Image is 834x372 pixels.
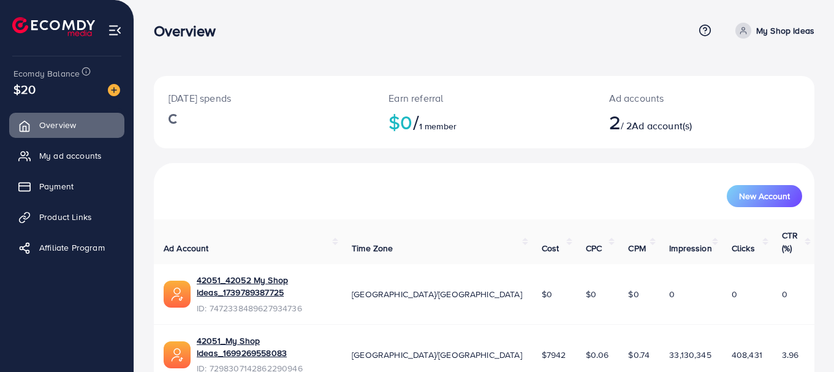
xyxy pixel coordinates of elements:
[628,349,650,361] span: $0.74
[669,349,711,361] span: 33,130,345
[352,349,522,361] span: [GEOGRAPHIC_DATA]/[GEOGRAPHIC_DATA]
[542,349,566,361] span: $7942
[39,119,76,131] span: Overview
[628,288,639,300] span: $0
[413,108,419,136] span: /
[389,91,579,105] p: Earn referral
[39,180,74,192] span: Payment
[13,80,36,98] span: $20
[632,119,692,132] span: Ad account(s)
[586,288,596,300] span: $0
[628,242,645,254] span: CPM
[609,108,621,136] span: 2
[164,242,209,254] span: Ad Account
[782,229,798,254] span: CTR (%)
[39,211,92,223] span: Product Links
[164,281,191,308] img: ic-ads-acc.e4c84228.svg
[389,110,579,134] h2: $0
[732,242,755,254] span: Clicks
[154,22,226,40] h3: Overview
[164,341,191,368] img: ic-ads-acc.e4c84228.svg
[9,113,124,137] a: Overview
[39,150,102,162] span: My ad accounts
[9,143,124,168] a: My ad accounts
[756,23,814,38] p: My Shop Ideas
[542,242,559,254] span: Cost
[352,242,393,254] span: Time Zone
[352,288,522,300] span: [GEOGRAPHIC_DATA]/[GEOGRAPHIC_DATA]
[609,91,745,105] p: Ad accounts
[586,242,602,254] span: CPC
[727,185,802,207] button: New Account
[9,235,124,260] a: Affiliate Program
[108,84,120,96] img: image
[197,274,332,299] a: 42051_42052 My Shop Ideas_1739789387725
[730,23,814,39] a: My Shop Ideas
[9,174,124,199] a: Payment
[9,205,124,229] a: Product Links
[169,91,359,105] p: [DATE] spends
[39,241,105,254] span: Affiliate Program
[609,110,745,134] h2: / 2
[586,349,609,361] span: $0.06
[782,349,799,361] span: 3.96
[782,288,787,300] span: 0
[108,23,122,37] img: menu
[13,67,80,80] span: Ecomdy Balance
[739,192,790,200] span: New Account
[542,288,552,300] span: $0
[419,120,457,132] span: 1 member
[732,288,737,300] span: 0
[197,335,332,360] a: 42051_My Shop Ideas_1699269558083
[669,288,675,300] span: 0
[669,242,712,254] span: Impression
[732,349,762,361] span: 408,431
[197,302,332,314] span: ID: 7472338489627934736
[12,17,95,36] img: logo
